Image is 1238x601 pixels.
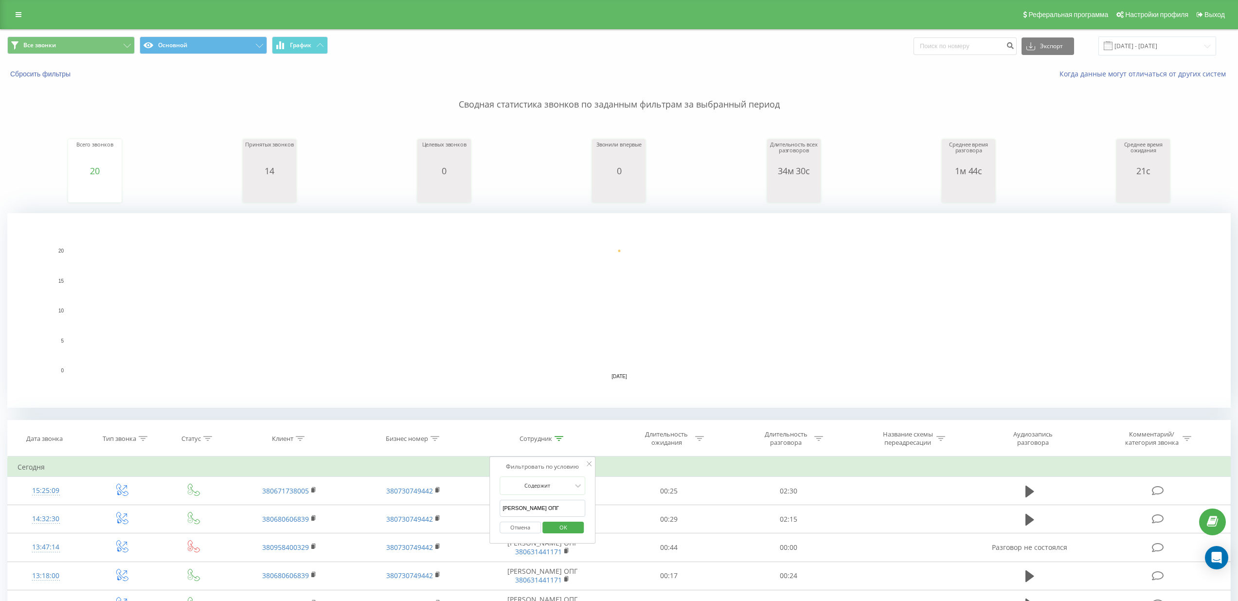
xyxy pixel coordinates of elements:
[594,142,643,166] div: Звонили впервые
[18,538,74,557] div: 13:47:14
[520,435,552,443] div: Сотрудник
[420,176,468,205] svg: A chart.
[476,505,610,533] td: [PERSON_NAME] ОПГ
[515,575,562,584] a: 380631441171
[262,543,309,552] a: 380958400329
[476,562,610,590] td: [PERSON_NAME] ОПГ
[1123,430,1180,447] div: Комментарий/категория звонка
[262,571,309,580] a: 380680606839
[770,176,818,205] svg: A chart.
[1119,142,1167,166] div: Среднее время ожидания
[1028,11,1108,18] span: Реферальная программа
[420,166,468,176] div: 0
[914,37,1017,55] input: Поиск по номеру
[58,278,64,284] text: 15
[18,510,74,528] div: 14:32:30
[729,505,848,533] td: 02:15
[500,462,585,472] div: Фильтровать по условию
[386,435,428,443] div: Бизнес номер
[550,520,577,535] span: OK
[272,435,293,443] div: Клиент
[944,166,993,176] div: 1м 44с
[71,142,119,166] div: Всего звонков
[71,166,119,176] div: 20
[7,70,75,78] button: Сбросить фильтры
[500,522,541,534] button: Отмена
[1001,430,1064,447] div: Аудиозапись разговора
[7,213,1231,408] svg: A chart.
[515,547,562,556] a: 380631441171
[245,166,294,176] div: 14
[729,477,848,505] td: 02:30
[262,514,309,524] a: 380680606839
[272,36,328,54] button: График
[992,543,1067,552] span: Разговор не состоялся
[500,500,585,517] input: Введите значение
[7,79,1231,111] p: Сводная статистика звонков по заданным фильтрам за выбранный период
[610,477,729,505] td: 00:25
[610,505,729,533] td: 00:29
[729,562,848,590] td: 00:24
[71,176,119,205] svg: A chart.
[1119,166,1167,176] div: 21с
[181,435,201,443] div: Статус
[386,543,433,552] a: 380730749442
[18,566,74,585] div: 13:18:00
[770,142,818,166] div: Длительность всех разговоров
[103,435,136,443] div: Тип звонка
[245,176,294,205] svg: A chart.
[476,477,610,505] td: [PERSON_NAME] ОПГ
[476,533,610,562] td: [PERSON_NAME] ОПГ
[542,522,584,534] button: OK
[26,435,63,443] div: Дата звонка
[23,41,56,49] span: Все звонки
[1022,37,1074,55] button: Экспорт
[1125,11,1188,18] span: Настройки профиля
[58,248,64,254] text: 20
[944,142,993,166] div: Среднее время разговора
[420,142,468,166] div: Целевых звонков
[245,142,294,166] div: Принятых звонков
[8,457,1231,477] td: Сегодня
[7,36,135,54] button: Все звонки
[594,166,643,176] div: 0
[386,486,433,495] a: 380730749442
[641,430,693,447] div: Длительность ожидания
[18,481,74,500] div: 15:25:09
[1205,546,1228,569] div: Open Intercom Messenger
[760,430,812,447] div: Длительность разговора
[1059,69,1231,78] a: Когда данные могут отличаться от других систем
[944,176,993,205] svg: A chart.
[594,176,643,205] svg: A chart.
[610,533,729,562] td: 00:44
[61,338,64,344] text: 5
[611,374,627,379] text: [DATE]
[770,166,818,176] div: 34м 30с
[1204,11,1225,18] span: Выход
[610,562,729,590] td: 00:17
[386,571,433,580] a: 380730749442
[140,36,267,54] button: Основной
[386,514,433,524] a: 380730749442
[262,486,309,495] a: 380671738005
[729,533,848,562] td: 00:00
[1119,176,1167,205] svg: A chart.
[58,308,64,313] text: 10
[882,430,934,447] div: Название схемы переадресации
[61,368,64,373] text: 0
[290,42,311,49] span: График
